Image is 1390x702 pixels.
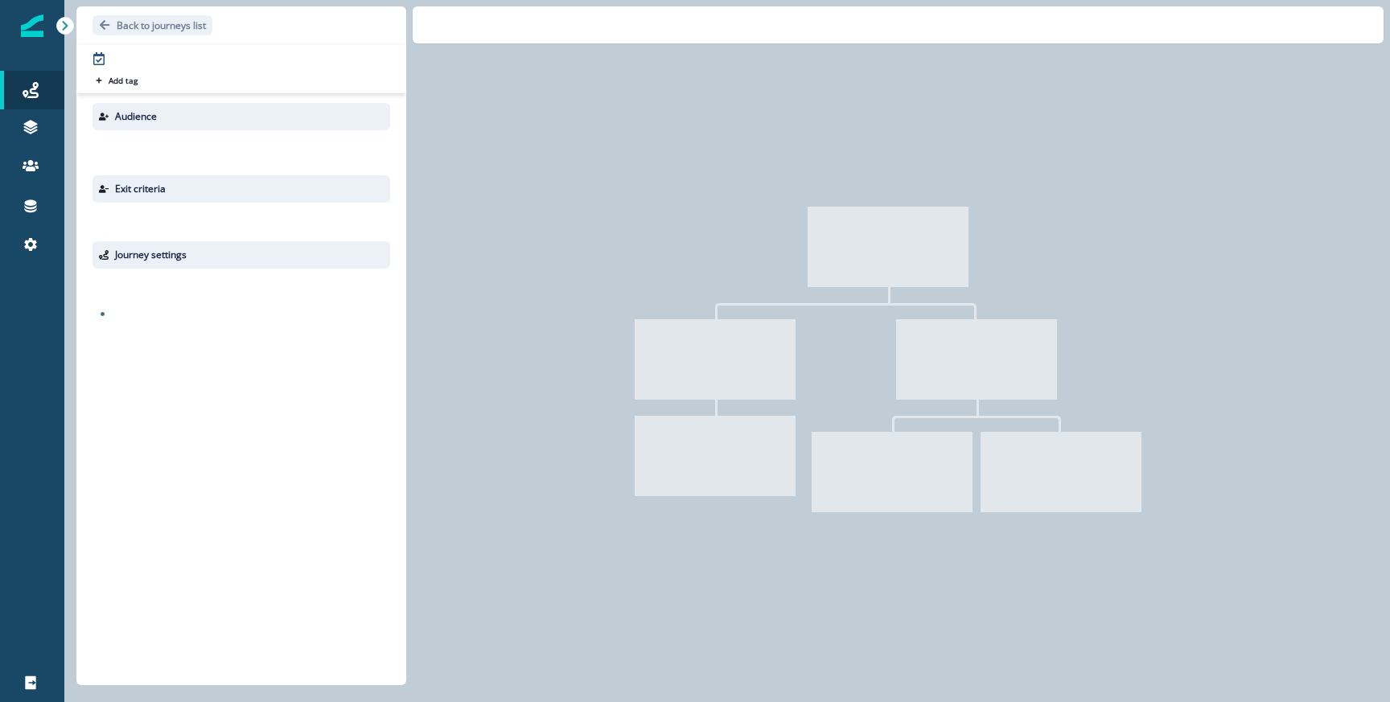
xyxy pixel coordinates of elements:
button: Go back [93,15,212,35]
p: Exit criteria [115,182,166,196]
p: Back to journeys list [117,18,206,32]
img: Inflection [21,14,43,37]
p: Add tag [109,76,138,85]
button: Add tag [93,74,141,87]
p: Audience [115,109,157,124]
p: Journey settings [115,248,187,262]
